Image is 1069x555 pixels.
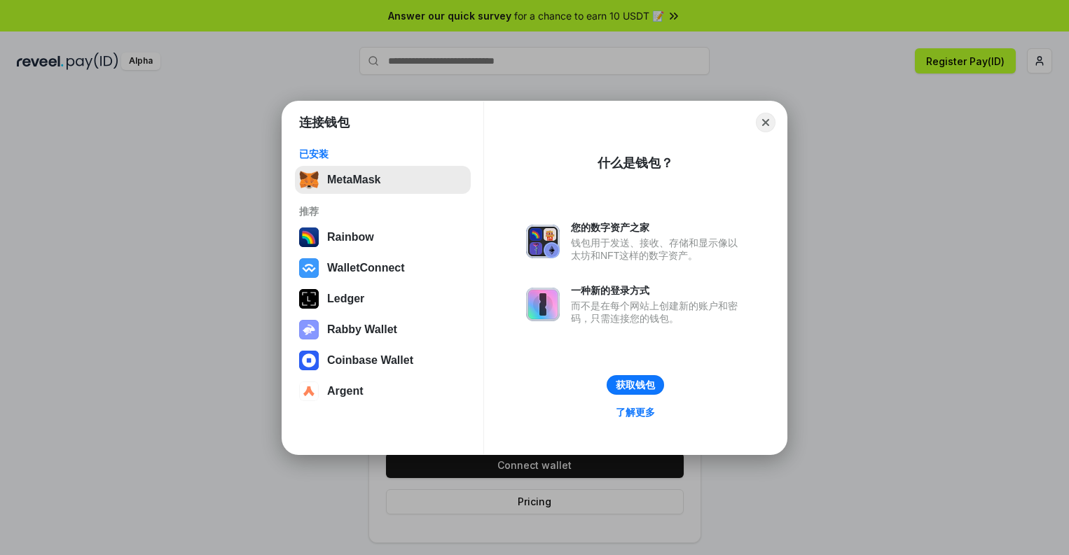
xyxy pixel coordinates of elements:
button: Rabby Wallet [295,316,471,344]
div: Ledger [327,293,364,305]
button: Ledger [295,285,471,313]
img: svg+xml,%3Csvg%20xmlns%3D%22http%3A%2F%2Fwww.w3.org%2F2000%2Fsvg%22%20width%3D%2228%22%20height%3... [299,289,319,309]
button: Rainbow [295,223,471,251]
div: Coinbase Wallet [327,354,413,367]
img: svg+xml,%3Csvg%20width%3D%2228%22%20height%3D%2228%22%20viewBox%3D%220%200%2028%2028%22%20fill%3D... [299,381,319,401]
div: 一种新的登录方式 [571,284,745,297]
div: 您的数字资产之家 [571,221,745,234]
button: WalletConnect [295,254,471,282]
div: Rainbow [327,231,374,244]
img: svg+xml,%3Csvg%20xmlns%3D%22http%3A%2F%2Fwww.w3.org%2F2000%2Fsvg%22%20fill%3D%22none%22%20viewBox... [526,288,560,321]
div: 而不是在每个网站上创建新的账户和密码，只需连接您的钱包。 [571,300,745,325]
div: 什么是钱包？ [598,155,673,171]
a: 了解更多 [607,403,663,421]
h1: 连接钱包 [299,114,350,131]
img: svg+xml,%3Csvg%20xmlns%3D%22http%3A%2F%2Fwww.w3.org%2F2000%2Fsvg%22%20fill%3D%22none%22%20viewBox... [526,225,560,258]
div: 钱包用于发送、接收、存储和显示像以太坊和NFT这样的数字资产。 [571,237,745,262]
img: svg+xml,%3Csvg%20width%3D%2228%22%20height%3D%2228%22%20viewBox%3D%220%200%2028%2028%22%20fill%3D... [299,258,319,278]
div: 已安装 [299,148,467,160]
button: Argent [295,377,471,405]
div: 获取钱包 [616,379,655,391]
img: svg+xml,%3Csvg%20width%3D%2228%22%20height%3D%2228%22%20viewBox%3D%220%200%2028%2028%22%20fill%3D... [299,351,319,370]
button: MetaMask [295,166,471,194]
div: Rabby Wallet [327,323,397,336]
div: 了解更多 [616,406,655,419]
button: 获取钱包 [607,375,664,395]
div: Argent [327,385,364,398]
button: Close [756,113,775,132]
div: 推荐 [299,205,467,218]
div: MetaMask [327,174,380,186]
img: svg+xml,%3Csvg%20fill%3D%22none%22%20height%3D%2233%22%20viewBox%3D%220%200%2035%2033%22%20width%... [299,170,319,190]
img: svg+xml,%3Csvg%20xmlns%3D%22http%3A%2F%2Fwww.w3.org%2F2000%2Fsvg%22%20fill%3D%22none%22%20viewBox... [299,320,319,339]
button: Coinbase Wallet [295,346,471,374]
div: WalletConnect [327,262,405,274]
img: svg+xml,%3Csvg%20width%3D%22120%22%20height%3D%22120%22%20viewBox%3D%220%200%20120%20120%22%20fil... [299,227,319,247]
